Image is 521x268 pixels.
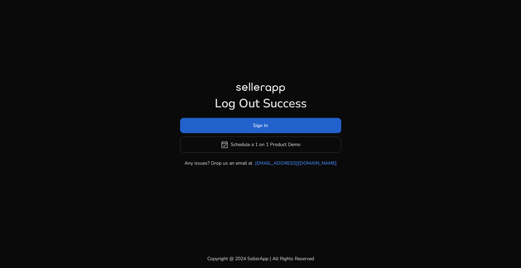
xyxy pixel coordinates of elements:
button: Sign In [180,118,341,133]
button: event_availableSchedule a 1 on 1 Product Demo [180,137,341,153]
span: event_available [220,141,229,149]
span: Sign In [253,122,268,129]
h1: Log Out Success [180,96,341,111]
a: [EMAIL_ADDRESS][DOMAIN_NAME] [255,160,337,167]
p: Any issues? Drop us an email at [185,160,252,167]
